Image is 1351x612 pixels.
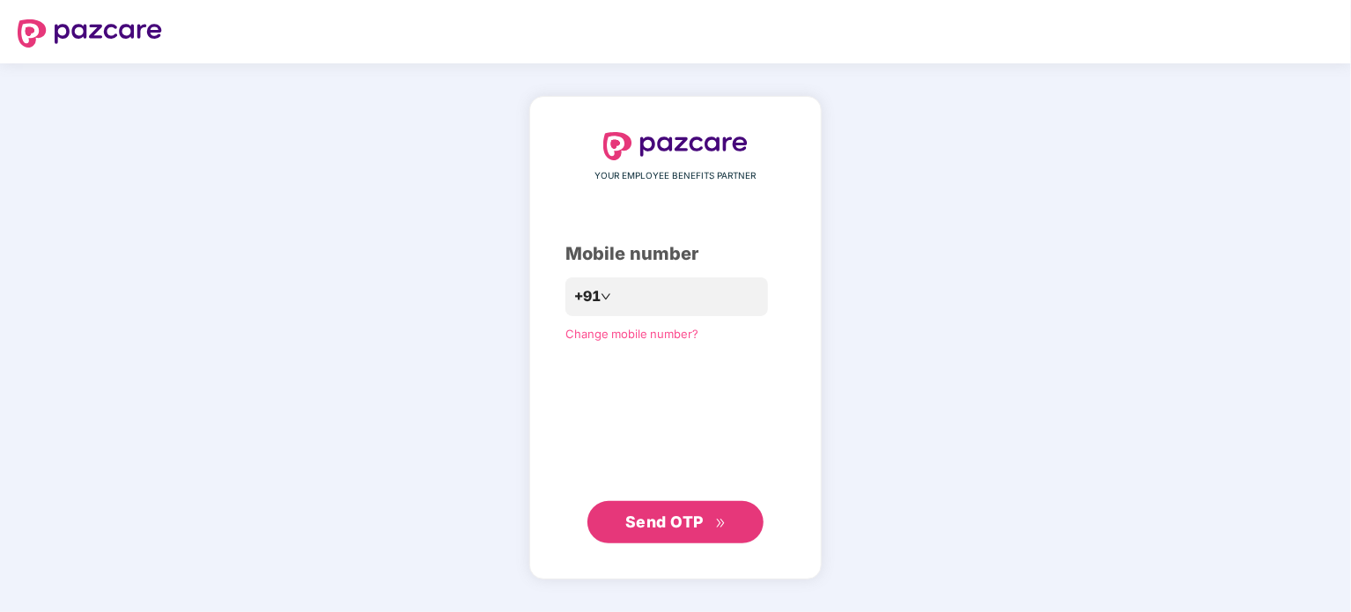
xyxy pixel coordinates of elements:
[715,518,727,529] span: double-right
[625,512,704,531] span: Send OTP
[18,19,162,48] img: logo
[565,327,698,341] a: Change mobile number?
[565,240,786,268] div: Mobile number
[587,501,764,543] button: Send OTPdouble-right
[603,132,748,160] img: logo
[595,169,757,183] span: YOUR EMPLOYEE BENEFITS PARTNER
[574,285,601,307] span: +91
[601,291,611,302] span: down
